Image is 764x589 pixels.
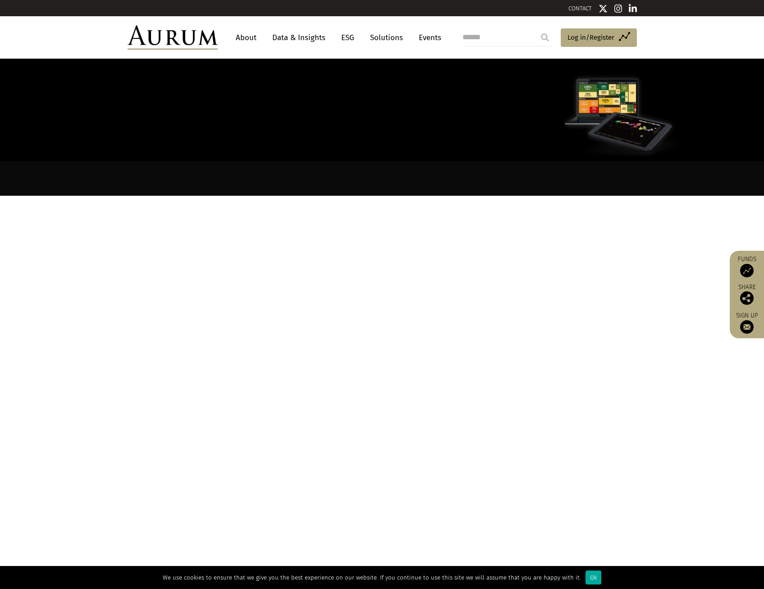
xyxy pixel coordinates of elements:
[231,29,261,46] a: About
[734,284,759,305] div: Share
[568,5,592,12] a: CONTACT
[366,29,407,46] a: Solutions
[734,312,759,334] a: Sign up
[337,29,359,46] a: ESG
[614,4,622,13] img: Instagram icon
[561,28,637,47] a: Log in/Register
[268,29,330,46] a: Data & Insights
[740,264,754,277] img: Access Funds
[414,29,441,46] a: Events
[586,571,601,584] div: Ok
[734,255,759,277] a: Funds
[536,28,554,46] input: Submit
[128,25,218,50] img: Aurum
[567,32,614,43] span: Log in/Register
[740,320,754,334] img: Sign up to our newsletter
[599,4,608,13] img: Twitter icon
[629,4,637,13] img: Linkedin icon
[740,291,754,305] img: Share this post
